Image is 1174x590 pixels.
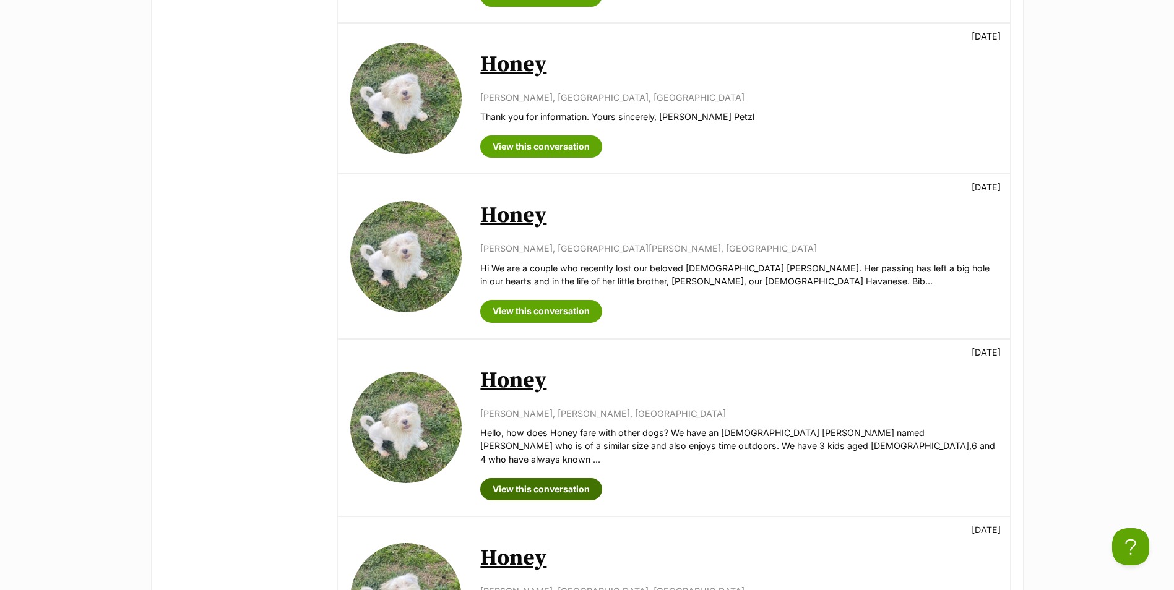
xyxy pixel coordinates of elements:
p: [DATE] [972,346,1001,359]
img: Honey [350,372,462,483]
img: Honey [350,43,462,154]
img: Honey [350,201,462,312]
p: [DATE] [972,181,1001,194]
p: [DATE] [972,30,1001,43]
a: Honey [480,202,546,229]
a: Honey [480,544,546,572]
iframe: Help Scout Beacon - Open [1112,528,1149,565]
a: Honey [480,51,546,79]
a: View this conversation [480,478,602,500]
p: [PERSON_NAME], [GEOGRAPHIC_DATA], [GEOGRAPHIC_DATA] [480,91,997,104]
a: Honey [480,367,546,395]
a: View this conversation [480,300,602,322]
p: [PERSON_NAME], [PERSON_NAME], [GEOGRAPHIC_DATA] [480,407,997,420]
p: [PERSON_NAME], [GEOGRAPHIC_DATA][PERSON_NAME], [GEOGRAPHIC_DATA] [480,242,997,255]
p: [DATE] [972,523,1001,536]
a: View this conversation [480,135,602,158]
p: Hi We are a couple who recently lost our beloved [DEMOGRAPHIC_DATA] [PERSON_NAME]. Her passing ha... [480,262,997,288]
p: Thank you for information. Yours sincerely, [PERSON_NAME] Petzl [480,110,997,123]
p: Hello, how does Honey fare with other dogs? We have an [DEMOGRAPHIC_DATA] [PERSON_NAME] named [PE... [480,426,997,466]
